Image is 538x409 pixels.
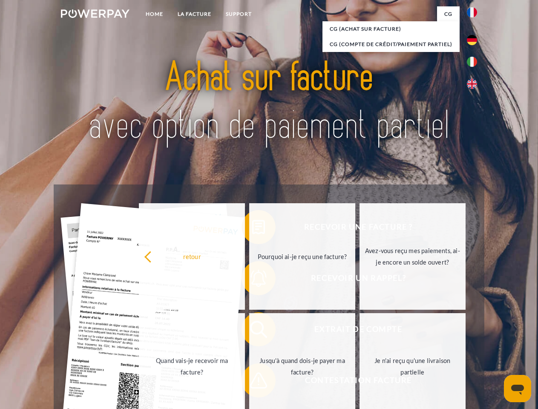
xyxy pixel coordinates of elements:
[467,35,477,45] img: de
[170,6,219,22] a: LA FACTURE
[61,9,129,18] img: logo-powerpay-white.svg
[467,57,477,67] img: it
[467,7,477,17] img: fr
[322,21,460,37] a: CG (achat sur facture)
[138,6,170,22] a: Home
[219,6,259,22] a: Support
[467,79,477,89] img: en
[81,41,457,163] img: title-powerpay_fr.svg
[365,245,460,268] div: Avez-vous reçu mes paiements, ai-je encore un solde ouvert?
[360,203,466,310] a: Avez-vous reçu mes paiements, ai-je encore un solde ouvert?
[254,355,350,378] div: Jusqu'à quand dois-je payer ma facture?
[437,6,460,22] a: CG
[144,355,240,378] div: Quand vais-je recevoir ma facture?
[504,375,531,402] iframe: Bouton de lancement de la fenêtre de messagerie
[144,251,240,262] div: retour
[254,251,350,262] div: Pourquoi ai-je reçu une facture?
[365,355,460,378] div: Je n'ai reçu qu'une livraison partielle
[322,37,460,52] a: CG (Compte de crédit/paiement partiel)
